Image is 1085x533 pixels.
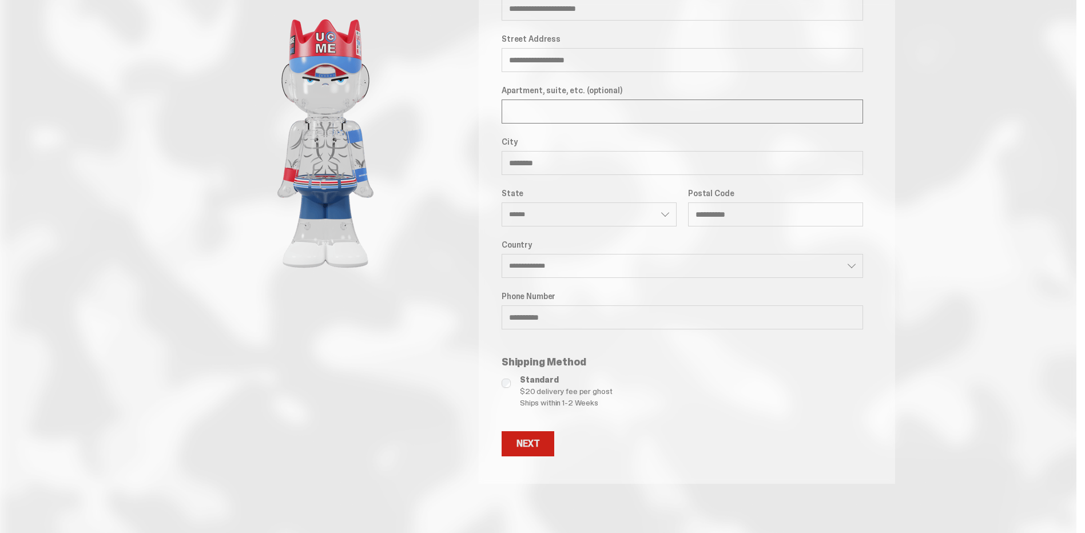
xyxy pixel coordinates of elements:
[502,431,554,456] button: Next
[520,385,863,397] span: $20 delivery fee per ghost
[520,374,863,385] span: Standard
[688,189,863,198] label: Postal Code
[211,1,440,287] img: product image
[502,34,863,43] label: Street Address
[502,292,863,301] label: Phone Number
[502,86,863,95] label: Apartment, suite, etc. (optional)
[502,240,863,249] label: Country
[520,397,863,408] span: Ships within 1-2 Weeks
[502,357,863,367] p: Shipping Method
[502,137,863,146] label: City
[516,439,539,448] div: Next
[502,189,677,198] label: State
